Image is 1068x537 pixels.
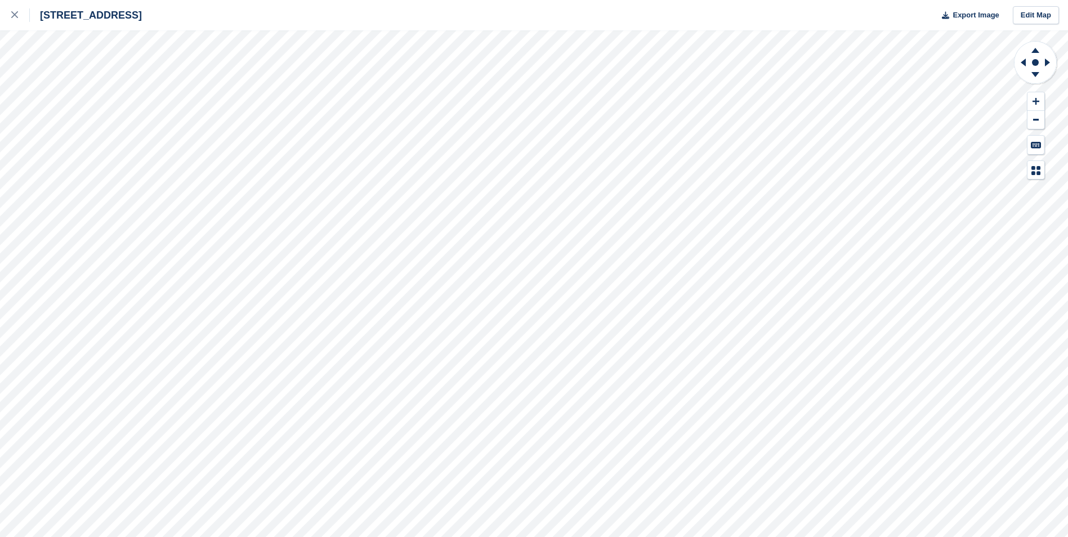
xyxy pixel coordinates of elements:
button: Zoom In [1027,92,1044,111]
div: [STREET_ADDRESS] [30,8,142,22]
span: Export Image [953,10,999,21]
button: Map Legend [1027,161,1044,180]
a: Edit Map [1013,6,1059,25]
button: Keyboard Shortcuts [1027,136,1044,154]
button: Zoom Out [1027,111,1044,129]
button: Export Image [935,6,999,25]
